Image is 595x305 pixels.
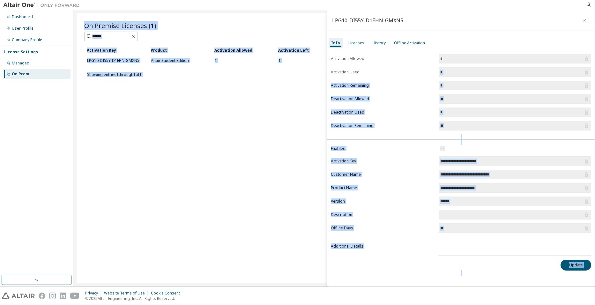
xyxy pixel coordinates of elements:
[12,26,33,31] div: User Profile
[2,293,35,299] img: altair_logo.svg
[331,185,435,190] label: Product Name
[49,293,56,299] img: instagram.svg
[12,61,29,66] div: Managed
[332,18,403,23] div: LPG10-DI55Y-D1EHN-GMXN5
[12,14,33,19] div: Dashboard
[331,110,435,115] label: Deactivation Used
[12,71,29,77] div: On Prem
[87,72,142,77] span: Showing entries 1 through 1 of 1
[215,58,217,63] span: 1
[331,123,435,128] label: Deactivation Remaining
[331,146,435,151] label: Enabled
[373,41,386,46] div: History
[331,159,435,164] label: Activation Key
[348,41,364,46] div: Licenses
[87,58,139,63] a: LPG10-DI55Y-D1EHN-GMXN5
[4,49,38,55] div: License Settings
[331,41,340,46] div: Info
[39,293,45,299] img: facebook.svg
[84,21,156,30] span: On Premise Licenses (1)
[214,45,273,55] div: Activation Allowed
[331,83,435,88] label: Activation Remaining
[151,58,189,63] span: Altair Student Edition
[151,291,184,296] div: Cookie Consent
[331,199,435,204] label: Version
[331,172,435,177] label: Customer Name
[104,291,151,296] div: Website Terms of Use
[331,212,435,217] label: Description
[12,37,42,42] div: Company Profile
[331,56,435,61] label: Activation Allowed
[331,226,435,231] label: Offline Days
[278,45,337,55] div: Activation Left
[331,244,435,249] label: Additional Details
[561,260,591,271] button: Update
[70,293,79,299] img: youtube.svg
[151,45,209,55] div: Product
[394,41,425,46] div: Offline Activation
[331,96,435,101] label: Deactivation Allowed
[60,293,66,299] img: linkedin.svg
[279,58,281,63] span: 1
[87,45,145,55] div: Activation Key
[331,70,435,75] label: Activation Used
[3,2,83,8] img: Altair One
[85,296,184,301] p: © 2025 Altair Engineering, Inc. All Rights Reserved.
[85,291,104,296] div: Privacy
